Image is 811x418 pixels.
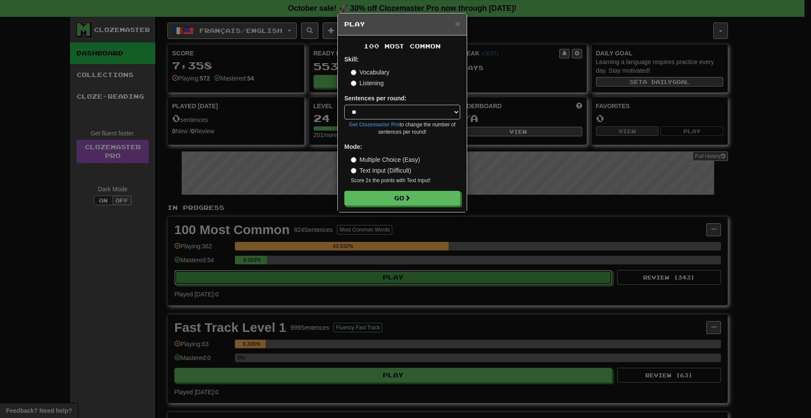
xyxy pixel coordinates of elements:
label: Multiple Choice (Easy) [351,155,420,164]
button: Go [344,191,460,206]
input: Vocabulary [351,70,356,75]
a: Get Clozemaster Pro [349,122,400,128]
strong: Skill: [344,56,359,63]
input: Multiple Choice (Easy) [351,157,356,163]
small: Score 2x the points with Text Input ! [351,177,460,184]
h5: Play [344,20,460,29]
label: Sentences per round: [344,94,407,103]
input: Listening [351,80,356,86]
small: to change the number of sentences per round! [344,121,460,136]
span: × [455,19,460,29]
label: Listening [351,79,384,87]
button: Close [455,19,460,28]
span: 100 Most Common [364,42,441,50]
strong: Mode: [344,143,362,150]
label: Text Input (Difficult) [351,166,411,175]
input: Text Input (Difficult) [351,168,356,174]
label: Vocabulary [351,68,389,77]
